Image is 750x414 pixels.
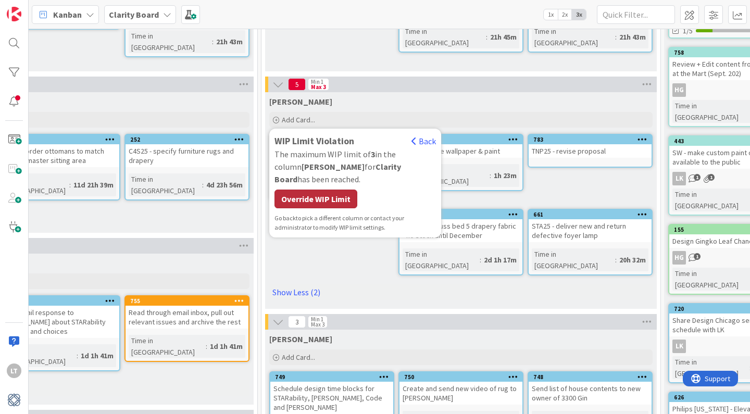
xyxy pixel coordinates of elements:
[275,373,393,381] div: 749
[269,334,332,344] span: Lisa K.
[532,248,615,271] div: Time in [GEOGRAPHIC_DATA]
[399,144,522,158] div: FOU25 - price wallpaper & paint
[399,210,522,219] div: 728
[126,306,248,329] div: Read through email inbox, pull out relevant issues and archive the rest
[404,211,522,218] div: 728
[7,393,21,407] img: avatar
[109,9,159,20] b: Clarity Board
[311,84,326,90] div: Max 3
[615,254,617,266] span: :
[270,372,393,382] div: 749
[694,174,701,181] span: 1
[529,210,652,219] div: 661
[126,296,248,306] div: 755
[274,134,436,148] div: WIP Limit Violation
[288,78,306,91] span: 5
[672,251,686,265] div: HG
[404,373,522,381] div: 750
[403,26,486,48] div: Time in [GEOGRAPHIC_DATA]
[282,115,315,124] span: Add Card...
[212,36,214,47] span: :
[529,144,652,158] div: TNP25 - revise proposal
[529,382,652,405] div: Send list of house contents to new owner of 3300 Gin
[529,372,652,405] div: 748Send list of house contents to new owner of 3300 Gin
[399,372,522,405] div: 750Create and send new video of rug to [PERSON_NAME]
[683,26,693,36] span: 1/5
[371,149,375,159] b: 3
[274,148,436,185] div: The maximum WIP limit of in the column for has been reached.
[532,26,615,48] div: Time in [GEOGRAPHIC_DATA]
[399,219,522,242] div: LAZ25 - discuss bed 5 drapery fabric - no stock until December
[78,350,116,361] div: 1d 1h 41m
[529,135,652,158] div: 783TNP25 - revise proposal
[486,31,488,43] span: :
[130,297,248,305] div: 755
[130,136,248,143] div: 252
[7,363,21,378] div: LT
[126,135,248,144] div: 252
[529,135,652,144] div: 783
[672,172,686,185] div: LK
[672,340,686,353] div: LK
[533,211,652,218] div: 661
[77,350,78,361] span: :
[207,341,245,352] div: 1d 1h 41m
[126,144,248,167] div: C4S25 - specify furniture rugs and drapery
[274,190,357,208] div: Override WIP Limit
[617,254,648,266] div: 20h 32m
[490,170,491,181] span: :
[126,296,248,329] div: 755Read through email inbox, pull out relevant issues and archive the rest
[311,79,323,84] div: Min 1
[129,335,206,358] div: Time in [GEOGRAPHIC_DATA]
[403,248,480,271] div: Time in [GEOGRAPHIC_DATA]
[302,161,365,172] b: [PERSON_NAME]
[1,136,119,143] div: 387
[270,382,393,414] div: Schedule design time blocks for STARability, [PERSON_NAME], Code and [PERSON_NAME]
[7,7,21,21] img: Visit kanbanzone.com
[214,36,245,47] div: 21h 43m
[529,219,652,242] div: STA25 - deliver new and return defective foyer lamp
[404,136,522,143] div: 778
[311,322,324,327] div: Max 3
[694,253,701,260] span: 1
[491,170,519,181] div: 1h 23m
[204,179,245,191] div: 4d 23h 56m
[202,179,204,191] span: :
[53,8,82,21] span: Kanban
[558,9,572,20] span: 2x
[1,297,119,305] div: 754
[597,5,675,24] input: Quick Filter...
[69,179,71,191] span: :
[274,214,296,222] span: Go back
[129,30,212,53] div: Time in [GEOGRAPHIC_DATA]
[22,2,47,14] span: Support
[269,96,332,107] span: Lisa T.
[399,382,522,405] div: Create and send new video of rug to [PERSON_NAME]
[411,135,436,147] div: Back
[206,341,207,352] span: :
[129,173,202,196] div: Time in [GEOGRAPHIC_DATA]
[403,164,490,187] div: Time in [GEOGRAPHIC_DATA]
[399,135,522,158] div: 778FOU25 - price wallpaper & paint
[617,31,648,43] div: 21h 43m
[672,83,686,97] div: HG
[399,135,522,144] div: 778
[399,210,522,242] div: 728LAZ25 - discuss bed 5 drapery fabric - no stock until December
[708,174,715,181] span: 1
[274,214,436,232] div: to pick a different column or contact your administrator to modify WIP limit settings.
[480,254,481,266] span: :
[572,9,586,20] span: 3x
[269,284,653,300] a: Show Less (2)
[481,254,519,266] div: 2d 1h 17m
[529,210,652,242] div: 661STA25 - deliver new and return defective foyer lamp
[71,179,116,191] div: 11d 21h 39m
[488,31,519,43] div: 21h 45m
[529,372,652,382] div: 748
[288,316,306,328] span: 3
[270,372,393,414] div: 749Schedule design time blocks for STARability, [PERSON_NAME], Code and [PERSON_NAME]
[544,9,558,20] span: 1x
[282,353,315,362] span: Add Card...
[126,135,248,167] div: 252C4S25 - specify furniture rugs and drapery
[672,356,749,379] div: Time in [GEOGRAPHIC_DATA]
[533,136,652,143] div: 783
